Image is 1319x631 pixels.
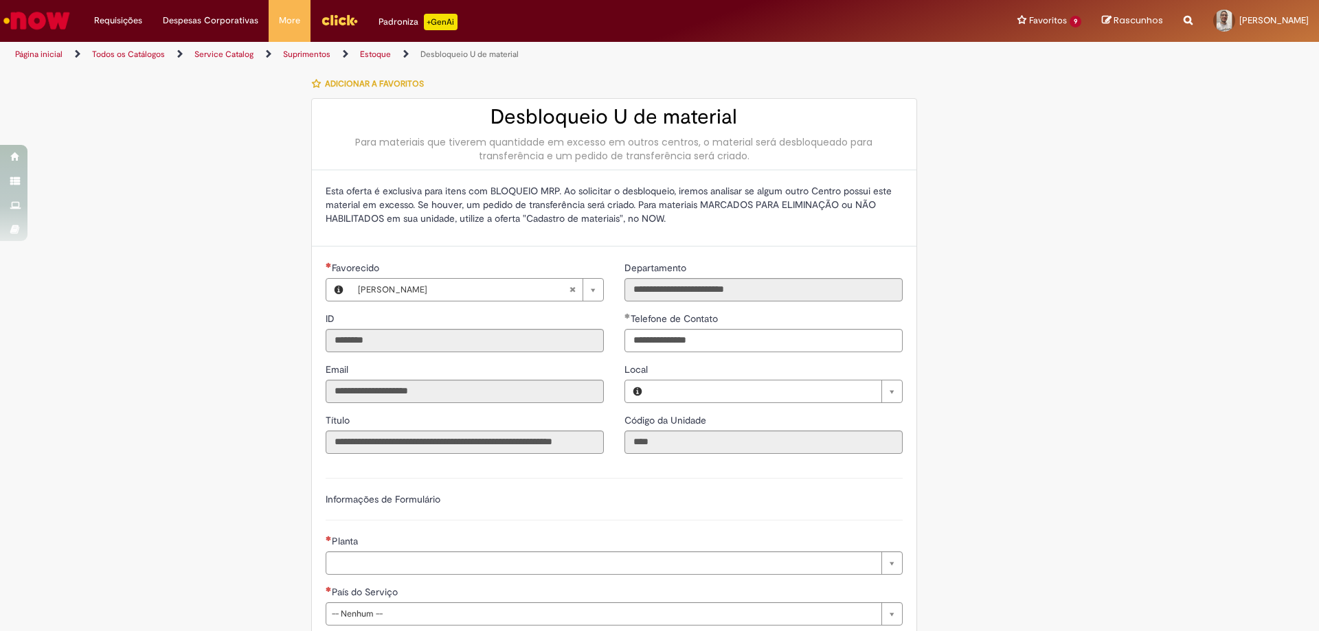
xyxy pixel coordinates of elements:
span: Necessários - Favorecido [332,262,382,274]
label: Somente leitura - Email [326,363,351,376]
span: Requisições [94,14,142,27]
span: Somente leitura - Departamento [624,262,689,274]
div: Padroniza [379,14,458,30]
span: Rascunhos [1114,14,1163,27]
span: País do Serviço [332,586,401,598]
p: Esta oferta é exclusiva para itens com BLOQUEIO MRP. Ao solicitar o desbloqueio, iremos analisar ... [326,184,903,225]
a: Estoque [360,49,391,60]
a: Todos os Catálogos [92,49,165,60]
span: Telefone de Contato [631,312,721,325]
img: ServiceNow [1,7,72,34]
ul: Trilhas de página [10,42,869,67]
span: More [279,14,300,27]
span: 9 [1070,16,1081,27]
span: Obrigatório Preenchido [624,313,631,319]
a: Service Catalog [194,49,253,60]
a: Página inicial [15,49,63,60]
span: Necessários [326,586,332,592]
input: Código da Unidade [624,431,903,454]
a: Limpar campo Local [650,380,902,402]
span: Favoritos [1029,14,1067,27]
label: Somente leitura - Código da Unidade [624,413,709,427]
a: Desbloqueio U de material [420,49,519,60]
span: Obrigatório Preenchido [326,262,332,268]
label: Somente leitura - ID [326,312,337,325]
a: [PERSON_NAME]Limpar campo Favorecido [351,279,603,301]
span: Despesas Corporativas [163,14,258,27]
button: Adicionar a Favoritos [311,69,431,98]
input: Telefone de Contato [624,329,903,352]
span: Somente leitura - ID [326,312,337,325]
span: Necessários [326,536,332,541]
input: Departamento [624,278,903,301]
input: Email [326,380,604,403]
p: +GenAi [424,14,458,30]
div: Para materiais que tiverem quantidade em excesso em outros centros, o material será desbloqueado ... [326,135,903,163]
a: Limpar campo Planta [326,551,903,575]
img: click_logo_yellow_360x200.png [321,10,358,30]
a: Suprimentos [283,49,330,60]
input: Título [326,431,604,454]
button: Local, Visualizar este registro [625,380,650,402]
span: Local [624,363,651,376]
span: Adicionar a Favoritos [325,78,424,89]
label: Informações de Formulário [326,493,440,505]
h2: Desbloqueio U de material [326,106,903,128]
span: [PERSON_NAME] [1239,14,1309,26]
span: [PERSON_NAME] [358,279,569,301]
abbr: Limpar campo Favorecido [562,279,583,301]
span: Necessários - Planta [332,535,361,547]
a: Rascunhos [1102,14,1163,27]
span: -- Nenhum -- [332,603,875,625]
input: ID [326,329,604,352]
button: Favorecido, Visualizar este registro Gabriel Reis De Souza [326,279,351,301]
label: Somente leitura - Departamento [624,261,689,275]
label: Somente leitura - Título [326,413,352,427]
